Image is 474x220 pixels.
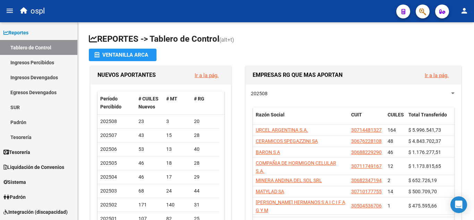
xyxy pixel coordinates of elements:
[460,7,468,15] mat-icon: person
[408,138,441,144] span: $ 4.843.702,37
[388,127,396,133] span: 164
[388,203,390,209] span: 1
[98,72,156,78] span: NUEVOS APORTANTES
[166,96,177,101] span: # MT
[388,138,393,144] span: 48
[138,201,161,209] div: 171
[256,112,285,117] span: Razón Social
[408,203,437,209] span: $ 475.595,66
[191,91,219,114] datatable-header-cell: # RG
[194,173,216,181] div: 29
[166,173,188,181] div: 17
[406,107,454,130] datatable-header-cell: Total Transferido
[419,69,454,82] button: Ir a la pág.
[408,112,447,117] span: Total Transferido
[351,203,382,209] span: 30504536706
[166,187,188,195] div: 24
[3,148,30,156] span: Tesorería
[6,7,14,15] mat-icon: menu
[194,96,204,101] span: # RG
[194,159,216,167] div: 28
[166,159,188,167] div: 18
[351,163,382,169] span: 30711749167
[256,160,336,174] span: COMPAÑIA DE HORMIGON CELULAR S.A.
[194,131,216,139] div: 28
[100,96,121,109] span: Período Percibido
[138,159,161,167] div: 46
[138,173,161,181] div: 46
[351,127,382,133] span: 30714481327
[388,163,393,169] span: 12
[256,199,345,213] span: [PERSON_NAME] HERMANOS S A I C I F A G Y M
[348,107,385,130] datatable-header-cell: CUIT
[256,138,318,144] span: CERAMICOS SPEGAZZINI SA
[351,112,362,117] span: CUIT
[408,127,441,133] span: $ 5.996.541,73
[166,131,188,139] div: 15
[408,178,437,183] span: $ 652.726,19
[100,202,117,207] span: 202502
[100,188,117,194] span: 202503
[98,91,136,114] datatable-header-cell: Período Percibido
[166,201,188,209] div: 140
[388,189,393,194] span: 14
[189,69,224,82] button: Ir a la pág.
[163,91,191,114] datatable-header-cell: # MT
[138,187,161,195] div: 68
[351,149,382,155] span: 30688229290
[256,127,308,133] span: URCEL ARGENTINA S.A.
[388,112,404,117] span: CUILES
[408,163,441,169] span: $ 1.173.815,65
[100,119,117,124] span: 202508
[3,193,26,201] span: Padrón
[94,49,151,61] div: Ventanilla ARCA
[388,178,390,183] span: 2
[408,189,437,194] span: $ 500.709,70
[388,149,393,155] span: 46
[450,196,467,213] div: Open Intercom Messenger
[195,72,219,79] a: Ir a la pág.
[3,29,28,36] span: Reportes
[351,189,382,194] span: 30710177755
[256,189,284,194] span: MATYLAD SA
[100,174,117,180] span: 202504
[3,178,26,186] span: Sistema
[100,160,117,166] span: 202505
[166,145,188,153] div: 13
[100,132,117,138] span: 202507
[351,138,382,144] span: 30676228108
[385,107,406,130] datatable-header-cell: CUILES
[425,72,449,79] a: Ir a la pág.
[194,201,216,209] div: 31
[89,33,463,46] h1: REPORTES -> Tablero de Control
[136,91,163,114] datatable-header-cell: # CUILES Nuevos
[256,149,280,155] span: BARON S A
[219,36,234,43] span: (alt+t)
[89,49,156,61] button: Ventanilla ARCA
[351,178,382,183] span: 30682347194
[138,145,161,153] div: 53
[100,146,117,152] span: 202506
[138,117,161,125] div: 23
[3,163,64,171] span: Liquidación de Convenios
[408,149,441,155] span: $ 1.176.277,51
[194,117,216,125] div: 20
[166,117,188,125] div: 3
[138,131,161,139] div: 43
[194,187,216,195] div: 44
[138,96,159,109] span: # CUILES Nuevos
[253,107,348,130] datatable-header-cell: Razón Social
[251,91,268,96] span: 202508
[194,145,216,153] div: 40
[3,208,68,216] span: Integración (discapacidad)
[31,3,45,19] span: ospl
[253,72,342,78] span: EMPRESAS RG QUE MAS APORTAN
[256,178,322,183] span: MINERA ANDINA DEL SOL SRL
